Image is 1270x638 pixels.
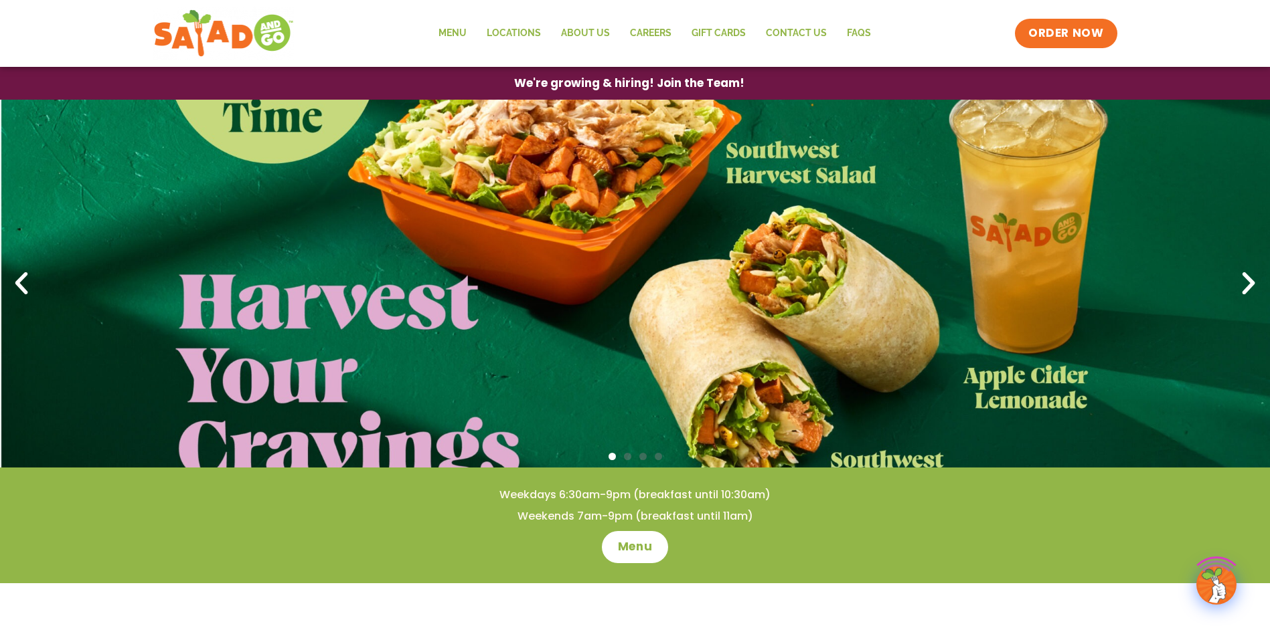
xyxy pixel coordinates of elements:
a: Menu [602,531,668,563]
span: Go to slide 3 [639,453,647,460]
a: We're growing & hiring! Join the Team! [494,68,765,99]
a: FAQs [837,18,881,49]
span: Go to slide 4 [655,453,662,460]
span: Menu [618,539,652,555]
a: Contact Us [756,18,837,49]
span: We're growing & hiring! Join the Team! [514,78,744,89]
span: ORDER NOW [1028,25,1103,41]
span: Go to slide 1 [609,453,616,460]
nav: Menu [428,18,881,49]
h4: Weekends 7am-9pm (breakfast until 11am) [27,509,1243,524]
a: About Us [551,18,620,49]
a: ORDER NOW [1015,19,1117,48]
a: Menu [428,18,477,49]
div: Previous slide [7,269,36,298]
a: GIFT CARDS [682,18,756,49]
img: new-SAG-logo-768×292 [153,7,295,60]
a: Locations [477,18,551,49]
a: Careers [620,18,682,49]
span: Go to slide 2 [624,453,631,460]
div: Next slide [1234,269,1263,298]
h4: Weekdays 6:30am-9pm (breakfast until 10:30am) [27,488,1243,502]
